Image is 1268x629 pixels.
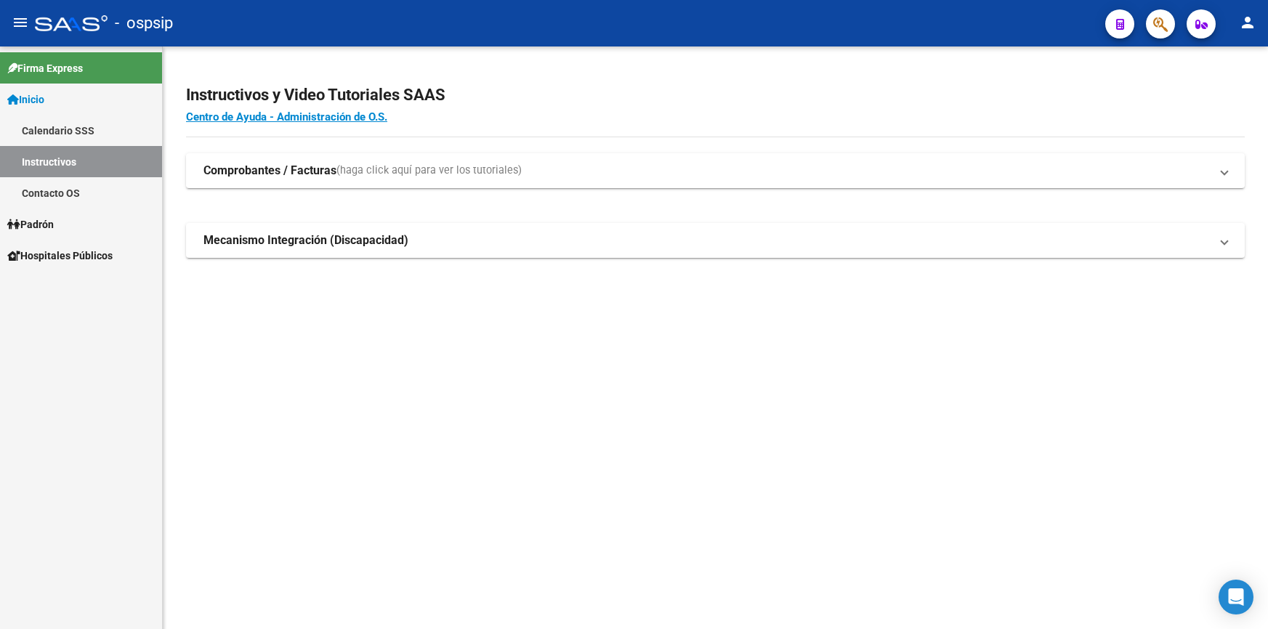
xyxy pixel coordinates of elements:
strong: Comprobantes / Facturas [203,163,336,179]
a: Centro de Ayuda - Administración de O.S. [186,110,387,123]
span: Inicio [7,92,44,107]
div: Open Intercom Messenger [1219,580,1253,614]
span: - ospsip [115,7,173,39]
span: Firma Express [7,60,83,76]
strong: Mecanismo Integración (Discapacidad) [203,232,408,248]
span: Hospitales Públicos [7,248,113,264]
mat-expansion-panel-header: Mecanismo Integración (Discapacidad) [186,223,1245,258]
span: Padrón [7,216,54,232]
span: (haga click aquí para ver los tutoriales) [336,163,522,179]
mat-expansion-panel-header: Comprobantes / Facturas(haga click aquí para ver los tutoriales) [186,153,1245,188]
mat-icon: menu [12,14,29,31]
h2: Instructivos y Video Tutoriales SAAS [186,81,1245,109]
mat-icon: person [1239,14,1256,31]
